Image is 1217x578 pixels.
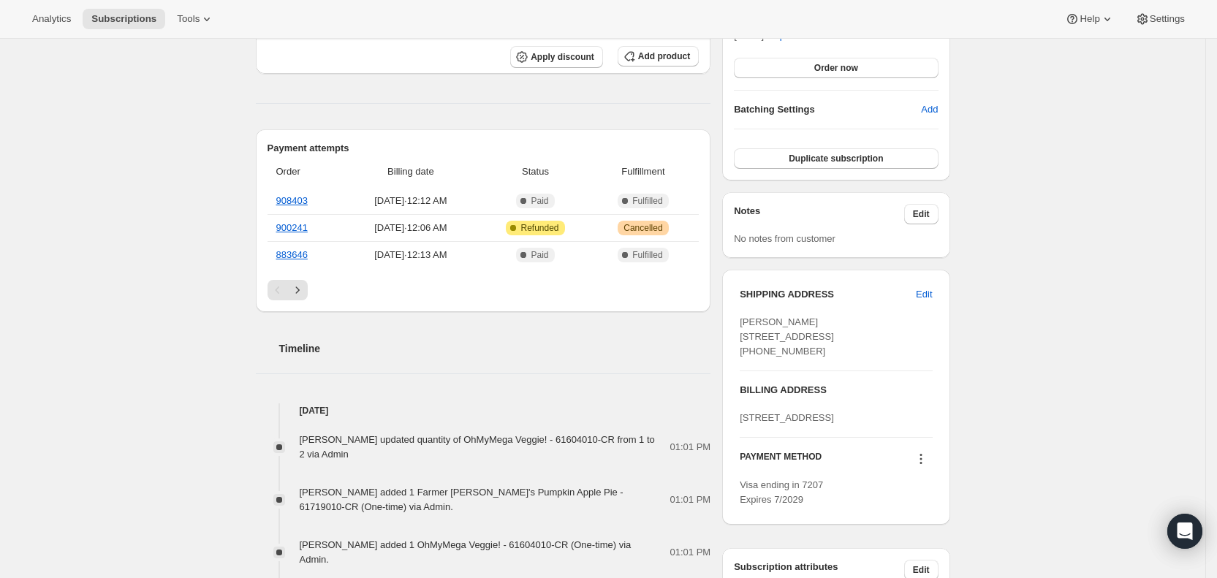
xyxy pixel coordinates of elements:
span: Edit [916,287,932,302]
button: Order now [734,58,938,78]
span: [PERSON_NAME] added 1 OhMyMega Veggie! - 61604010-CR (One-time) via Admin. [300,539,632,565]
button: Add [912,98,947,121]
span: [PERSON_NAME] updated quantity of OhMyMega Veggie! - 61604010-CR from 1 to 2 via Admin [300,434,655,460]
button: Settings [1126,9,1194,29]
button: Duplicate subscription [734,148,938,169]
h6: Batching Settings [734,102,921,117]
span: 01:01 PM [670,493,711,507]
h2: Timeline [279,341,711,356]
span: Paid [531,249,548,261]
span: [DATE] · [734,30,785,41]
h2: Payment attempts [268,141,700,156]
span: Fulfilled [632,195,662,207]
span: Fulfilled [632,249,662,261]
button: Add product [618,46,699,66]
button: Apply discount [510,46,603,68]
span: Apply discount [531,51,594,63]
button: Edit [907,283,941,306]
span: Tools [177,13,200,25]
button: Next [287,280,308,300]
span: [STREET_ADDRESS] [740,412,834,423]
button: Tools [168,9,223,29]
a: 883646 [276,249,308,260]
span: 01:01 PM [670,545,711,560]
span: Edit [913,564,930,576]
span: Cancelled [623,222,662,234]
span: Edit [913,208,930,220]
span: [DATE] · 12:13 AM [346,248,474,262]
span: Billing date [346,164,474,179]
span: Add product [638,50,690,62]
button: Edit [904,204,939,224]
span: No notes from customer [734,233,835,244]
a: 900241 [276,222,308,233]
span: Duplicate subscription [789,153,883,164]
span: Visa ending in 7207 Expires 7/2029 [740,479,823,505]
h3: Notes [734,204,904,224]
span: Subscriptions [91,13,156,25]
h4: [DATE] [256,403,711,418]
span: 01:01 PM [670,440,711,455]
span: Add [921,102,938,117]
span: Status [483,164,587,179]
th: Order [268,156,343,188]
span: [PERSON_NAME] added 1 Farmer [PERSON_NAME]'s Pumpkin Apple Pie - 61719010-CR (One-time) via Admin. [300,487,623,512]
div: Open Intercom Messenger [1167,514,1202,549]
span: [PERSON_NAME] [STREET_ADDRESS] [PHONE_NUMBER] [740,316,834,357]
nav: Pagination [268,280,700,300]
span: Fulfillment [596,164,691,179]
span: Order now [814,62,858,74]
span: Analytics [32,13,71,25]
button: Subscriptions [83,9,165,29]
h3: PAYMENT METHOD [740,451,822,471]
button: Analytics [23,9,80,29]
a: 908403 [276,195,308,206]
span: Settings [1150,13,1185,25]
h3: BILLING ADDRESS [740,383,932,398]
button: Help [1056,9,1123,29]
span: Paid [531,195,548,207]
h3: SHIPPING ADDRESS [740,287,916,302]
span: Refunded [520,222,558,234]
span: [DATE] · 12:12 AM [346,194,474,208]
span: [DATE] · 12:06 AM [346,221,474,235]
span: Help [1080,13,1099,25]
